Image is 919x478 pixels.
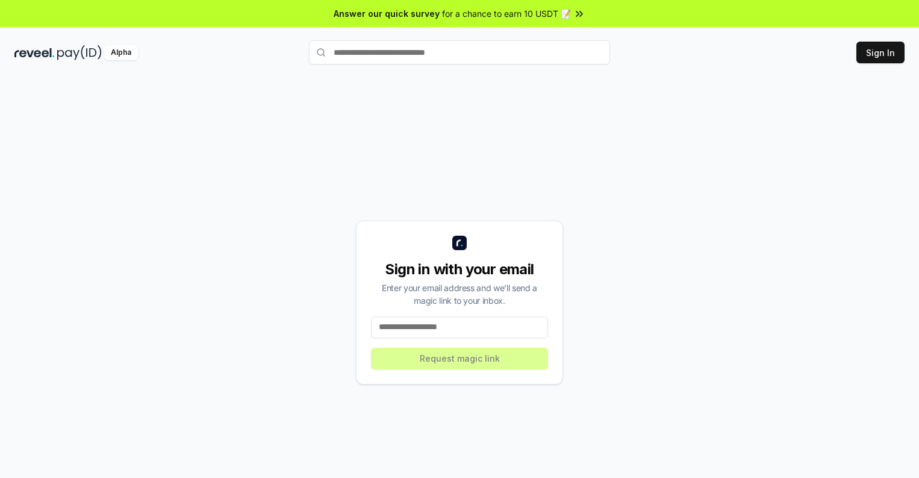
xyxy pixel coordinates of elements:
[14,45,55,60] img: reveel_dark
[442,7,571,20] span: for a chance to earn 10 USDT 📝
[452,236,467,250] img: logo_small
[334,7,440,20] span: Answer our quick survey
[57,45,102,60] img: pay_id
[104,45,138,60] div: Alpha
[371,260,548,279] div: Sign in with your email
[856,42,905,63] button: Sign In
[371,281,548,307] div: Enter your email address and we’ll send a magic link to your inbox.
